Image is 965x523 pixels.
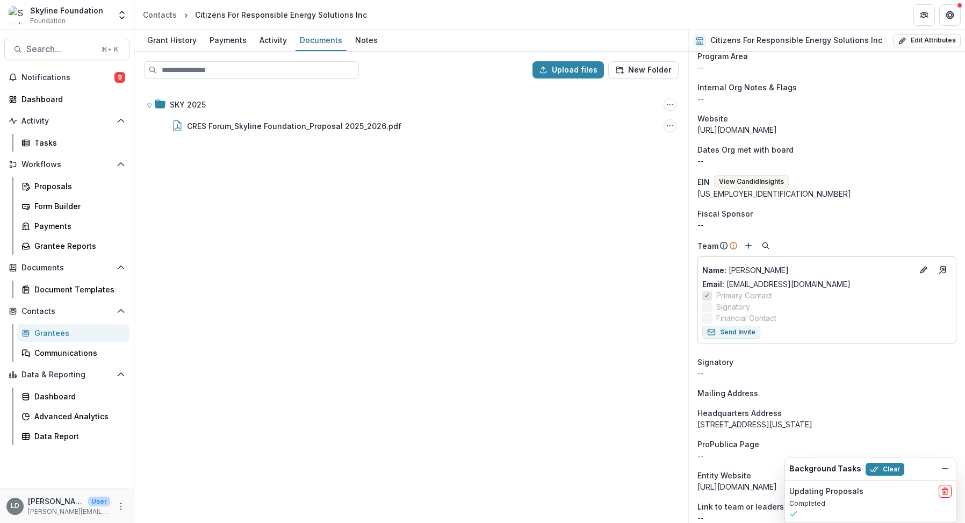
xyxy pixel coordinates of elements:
button: Open Activity [4,112,129,130]
div: [STREET_ADDRESS][US_STATE] [697,419,956,430]
div: Contacts [143,9,177,20]
div: Grant History [143,32,201,48]
div: Form Builder [34,200,121,212]
div: Skyline Foundation [30,5,103,16]
p: -- [697,155,956,167]
span: Signatory [697,356,733,368]
a: Grantee Reports [17,237,129,255]
a: Notes [351,30,382,51]
div: [URL][DOMAIN_NAME] [697,481,956,492]
div: Communications [34,347,121,359]
button: SKY 2025 Options [664,98,676,111]
div: Activity [255,32,291,48]
span: Name : [702,266,726,275]
button: Dismiss [939,462,952,475]
button: Send Invite [702,326,760,339]
nav: breadcrumb [139,7,371,23]
div: [US_EMPLOYER_IDENTIFICATION_NUMBER] [697,188,956,199]
h2: Background Tasks [789,464,861,474]
span: Website [697,113,728,124]
span: Notifications [21,73,114,82]
div: Lisa Dinh [11,503,19,510]
button: More [114,500,127,513]
button: Notifications9 [4,69,129,86]
a: Payments [17,217,129,235]
button: Search [759,239,772,252]
a: Document Templates [17,281,129,298]
span: Signatory [716,301,750,312]
a: [URL][DOMAIN_NAME] [697,125,777,134]
button: View CandidInsights [714,175,789,188]
span: Search... [26,44,95,54]
div: SKY 2025 [170,99,206,110]
span: Mailing Address [697,388,758,399]
a: Grantees [17,324,129,342]
button: CRES Forum_Skyline Foundation_Proposal 2025_2026.pdf Options [664,119,676,132]
span: ProPublica Page [697,439,759,450]
div: Proposals [34,181,121,192]
span: Data & Reporting [21,370,112,379]
button: Search... [4,39,129,60]
span: Headquarters Address [697,407,782,419]
button: Open Contacts [4,303,129,320]
p: Team [697,240,718,252]
div: Grantee Reports [34,240,121,252]
div: Payments [34,220,121,232]
button: Edit Attributes [893,34,961,47]
button: delete [939,485,952,498]
span: Link to team or leadership [697,501,796,512]
span: Contacts [21,307,112,316]
div: Dashboard [34,391,121,402]
a: Communications [17,344,129,362]
button: Upload files [532,61,604,78]
a: Email: [EMAIL_ADDRESS][DOMAIN_NAME] [702,278,851,290]
button: Partners [913,4,935,26]
span: Documents [21,263,112,273]
div: Payments [205,32,251,48]
a: Grant History [143,30,201,51]
span: Workflows [21,160,112,169]
p: -- [697,62,956,73]
button: Edit [917,263,930,276]
a: Documents [296,30,347,51]
a: Activity [255,30,291,51]
button: Get Help [939,4,961,26]
div: Citizens For Responsible Energy Solutions Inc [195,9,367,20]
p: EIN [697,176,710,188]
button: Open Workflows [4,156,129,173]
span: Email: [702,280,724,289]
div: Tasks [34,137,121,148]
button: Open Documents [4,259,129,276]
div: Advanced Analytics [34,411,121,422]
img: Skyline Foundation [9,6,26,24]
span: Activity [21,117,112,126]
div: Grantees [34,327,121,339]
div: CRES Forum_Skyline Foundation_Proposal 2025_2026.pdfCRES Forum_Skyline Foundation_Proposal 2025_2... [142,115,681,137]
a: Payments [205,30,251,51]
p: [PERSON_NAME][EMAIL_ADDRESS][DOMAIN_NAME] [28,507,110,517]
span: 9 [114,72,125,83]
span: Primary Contact [716,290,772,301]
a: Advanced Analytics [17,407,129,425]
a: Data Report [17,427,129,445]
span: Program Area [697,51,748,62]
a: Contacts [139,7,181,23]
a: Name: [PERSON_NAME] [702,264,913,276]
span: Financial Contact [716,312,776,324]
p: User [88,497,110,506]
div: SKY 2025SKY 2025 OptionsCRES Forum_Skyline Foundation_Proposal 2025_2026.pdfCRES Forum_Skyline Fo... [142,94,681,137]
button: Open entity switcher [114,4,129,26]
p: [PERSON_NAME] [28,496,84,507]
a: Dashboard [17,388,129,405]
h2: Updating Proposals [789,487,863,496]
a: Dashboard [4,90,129,108]
div: SKY 2025SKY 2025 Options [142,94,681,115]
a: Form Builder [17,197,129,215]
span: Internal Org Notes & Flags [697,82,797,93]
p: -- [697,450,956,461]
div: CRES Forum_Skyline Foundation_Proposal 2025_2026.pdf [187,120,401,132]
div: Dashboard [21,94,121,105]
a: Tasks [17,134,129,152]
span: Fiscal Sponsor [697,208,753,219]
p: -- [697,93,956,104]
